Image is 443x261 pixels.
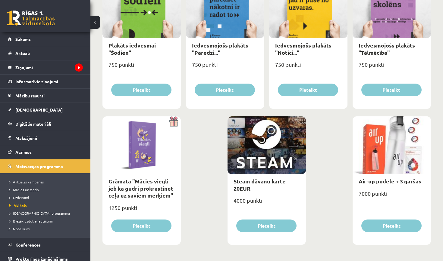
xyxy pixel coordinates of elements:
span: Atzīmes [15,149,32,155]
div: 750 punkti [102,60,181,75]
button: Pieteikt [111,220,171,232]
a: Biežāk uzdotie jautājumi [9,218,84,224]
legend: Informatīvie ziņojumi [15,75,83,88]
legend: Ziņojumi [15,60,83,74]
button: Pieteikt [361,84,422,96]
span: Digitālie materiāli [15,121,51,127]
a: Iedvesmojošs plakāts "Notici..." [275,42,331,56]
a: Sākums [8,32,83,46]
span: Biežāk uzdotie jautājumi [9,219,53,223]
a: Aktuāli [8,46,83,60]
span: Konferences [15,242,41,247]
div: 1250 punkti [102,203,181,218]
a: Iedvesmojošs plakāts "Paredzi..." [192,42,248,56]
i: 9 [75,63,83,72]
a: Motivācijas programma [8,159,83,173]
div: 7000 punkti [353,189,431,204]
a: Aktuālās kampaņas [9,179,84,185]
a: Atzīmes [8,145,83,159]
span: Mācies un ziedo [9,187,39,192]
a: Konferences [8,238,83,252]
div: 750 punkti [353,60,431,75]
span: [DEMOGRAPHIC_DATA] programma [9,211,70,216]
legend: Maksājumi [15,131,83,145]
span: Sākums [15,36,31,42]
a: Steam dāvanu karte 20EUR [234,178,286,192]
span: Mācību resursi [15,93,45,98]
a: [DEMOGRAPHIC_DATA] [8,103,83,117]
a: Digitālie materiāli [8,117,83,131]
a: Veikals [9,203,84,208]
a: Mācību resursi [8,89,83,103]
a: Uzdevumi [9,195,84,200]
button: Pieteikt [195,84,255,96]
span: Aktuālās kampaņas [9,180,44,184]
span: [DEMOGRAPHIC_DATA] [15,107,63,112]
button: Pieteikt [278,84,338,96]
a: Ziņojumi9 [8,60,83,74]
a: Informatīvie ziņojumi [8,75,83,88]
button: Pieteikt [111,84,171,96]
span: Uzdevumi [9,195,29,200]
div: 750 punkti [269,60,347,75]
a: Iedvesmojošs plakāts "Tālmācība" [359,42,415,56]
span: Motivācijas programma [15,164,63,169]
span: Noteikumi [9,226,30,231]
a: Rīgas 1. Tālmācības vidusskola [7,11,55,26]
a: [DEMOGRAPHIC_DATA] programma [9,210,84,216]
a: Air-up pudele + 3 garšas [359,178,421,185]
div: 750 punkti [186,60,264,75]
span: Aktuāli [15,51,30,56]
span: Veikals [9,203,27,208]
a: Noteikumi [9,226,84,232]
a: Mācies un ziedo [9,187,84,192]
button: Pieteikt [361,220,422,232]
a: Maksājumi [8,131,83,145]
img: Dāvana ar pārsteigumu [167,116,181,127]
div: 4000 punkti [228,195,306,210]
a: Plakāts iedvesmai "Šodien" [108,42,156,56]
a: Grāmata "Mācies viegli jeb kā gudri prokrastinēt ceļā uz saviem mērķiem" [108,178,173,199]
button: Pieteikt [236,220,297,232]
